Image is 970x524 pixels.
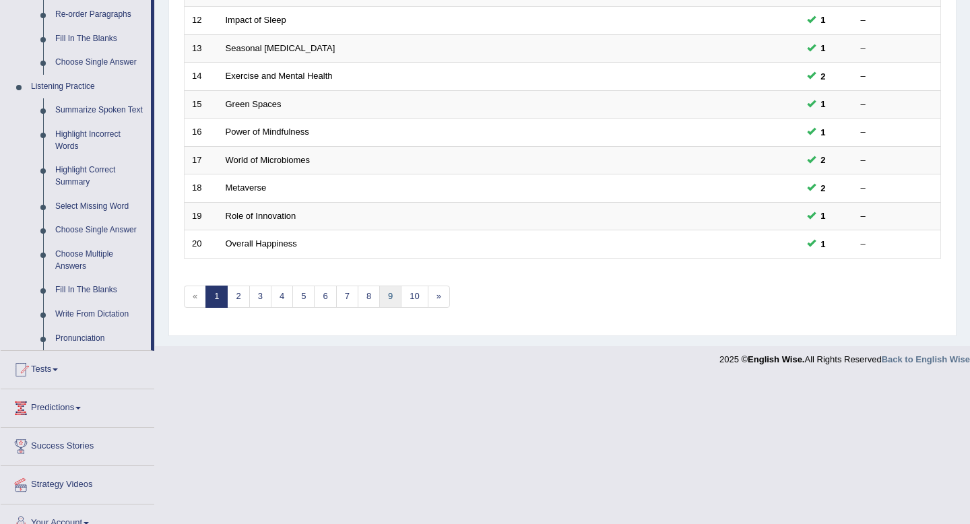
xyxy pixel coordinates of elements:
[49,158,151,194] a: Highlight Correct Summary
[428,286,450,308] a: »
[226,238,297,249] a: Overall Happiness
[49,242,151,278] a: Choose Multiple Answers
[185,90,218,119] td: 15
[861,182,934,195] div: –
[185,202,218,230] td: 19
[185,119,218,147] td: 16
[226,183,267,193] a: Metaverse
[49,123,151,158] a: Highlight Incorrect Words
[49,195,151,219] a: Select Missing Word
[185,63,218,91] td: 14
[49,218,151,242] a: Choose Single Answer
[226,15,286,25] a: Impact of Sleep
[816,13,831,27] span: You can still take this question
[861,238,934,251] div: –
[816,125,831,139] span: You can still take this question
[719,346,970,366] div: 2025 © All Rights Reserved
[49,3,151,27] a: Re-order Paragraphs
[49,302,151,327] a: Write From Dictation
[816,41,831,55] span: You can still take this question
[816,237,831,251] span: You can still take this question
[249,286,271,308] a: 3
[271,286,293,308] a: 4
[861,14,934,27] div: –
[861,210,934,223] div: –
[1,428,154,461] a: Success Stories
[227,286,249,308] a: 2
[205,286,228,308] a: 1
[1,389,154,423] a: Predictions
[861,126,934,139] div: –
[882,354,970,364] a: Back to English Wise
[185,34,218,63] td: 13
[816,69,831,84] span: You can still take this question
[314,286,336,308] a: 6
[1,351,154,385] a: Tests
[184,286,206,308] span: «
[185,6,218,34] td: 12
[748,354,804,364] strong: English Wise.
[401,286,428,308] a: 10
[379,286,401,308] a: 9
[226,211,296,221] a: Role of Innovation
[816,181,831,195] span: You can still take this question
[292,286,315,308] a: 5
[49,98,151,123] a: Summarize Spoken Text
[226,99,282,109] a: Green Spaces
[336,286,358,308] a: 7
[49,51,151,75] a: Choose Single Answer
[49,327,151,351] a: Pronunciation
[25,75,151,99] a: Listening Practice
[816,97,831,111] span: You can still take this question
[861,98,934,111] div: –
[358,286,380,308] a: 8
[861,42,934,55] div: –
[1,466,154,500] a: Strategy Videos
[49,27,151,51] a: Fill In The Blanks
[185,230,218,259] td: 20
[226,43,335,53] a: Seasonal [MEDICAL_DATA]
[861,70,934,83] div: –
[49,278,151,302] a: Fill In The Blanks
[861,154,934,167] div: –
[185,146,218,174] td: 17
[816,153,831,167] span: You can still take this question
[185,174,218,203] td: 18
[226,71,333,81] a: Exercise and Mental Health
[816,209,831,223] span: You can still take this question
[226,155,310,165] a: World of Microbiomes
[226,127,309,137] a: Power of Mindfulness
